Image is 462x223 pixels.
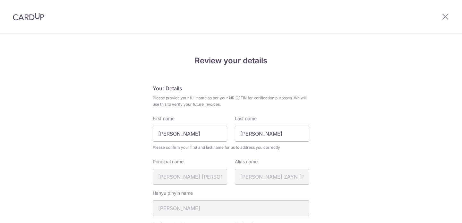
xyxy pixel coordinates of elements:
[153,158,184,165] label: Principal name
[235,158,258,165] label: Alias name
[153,126,227,142] input: First Name
[235,126,309,142] input: Last name
[235,115,257,122] label: Last name
[421,204,456,220] iframe: Opens a widget where you can find more information
[153,144,309,151] span: Please confirm your first and last name for us to address you correctly
[153,85,309,92] h5: Your Details
[13,13,44,21] img: CardUp
[153,190,193,196] label: Hanyu pinyin name
[153,115,175,122] label: First name
[153,95,309,108] span: Please provide your full name as per your NRIC/ FIN for verification purposes. We will use this t...
[153,55,309,67] h4: Review your details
